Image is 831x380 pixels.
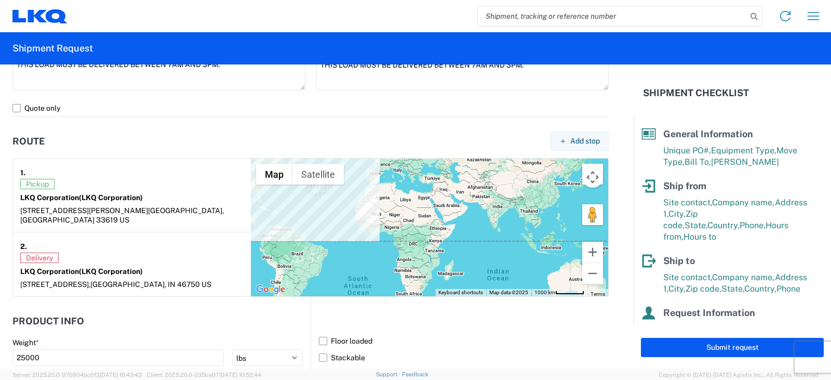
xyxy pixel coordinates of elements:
[668,284,686,294] span: City,
[707,220,740,230] span: Country,
[663,128,753,139] span: General Information
[319,349,609,366] label: Stackable
[12,136,45,147] h2: Route
[663,324,688,334] span: Name,
[582,167,603,188] button: Map camera controls
[663,146,711,155] span: Unique PO#,
[683,232,716,242] span: Hours to
[219,372,261,378] span: [DATE] 10:52:44
[256,164,292,185] button: Show street map
[663,272,712,282] span: Site contact,
[12,42,93,55] h2: Shipment Request
[712,324,738,334] span: Phone,
[570,136,600,146] span: Add stop
[711,157,779,167] span: [PERSON_NAME]
[659,370,819,379] span: Copyright © [DATE]-[DATE] Agistix Inc., All Rights Reserved
[582,204,603,225] button: Drag Pegman onto the map to open Street View
[531,289,587,296] button: Map Scale: 1000 km per 52 pixels
[12,100,609,116] label: Quote only
[20,179,55,189] span: Pickup
[376,371,402,377] a: Support
[319,333,609,349] label: Floor loaded
[20,206,224,224] span: [GEOGRAPHIC_DATA], [GEOGRAPHIC_DATA] 33619 US
[712,198,775,207] span: Company name,
[292,164,344,185] button: Show satellite imagery
[712,272,775,282] span: Company name,
[643,87,749,99] h2: Shipment Checklist
[688,324,712,334] span: Email,
[100,372,142,378] span: [DATE] 10:43:43
[534,290,555,295] span: 1000 km
[685,157,711,167] span: Bill To,
[12,338,39,347] label: Weight
[90,280,211,289] span: [GEOGRAPHIC_DATA], IN 46750 US
[776,284,800,294] span: Phone
[20,253,59,263] span: Delivery
[686,284,721,294] span: Zip code,
[20,206,148,215] span: [STREET_ADDRESS][PERSON_NAME]
[551,132,609,151] button: Add stop
[253,283,288,296] a: Open this area in Google Maps (opens a new window)
[79,193,143,202] span: (LKQ Corporation)
[663,255,695,266] span: Ship to
[685,220,707,230] span: State,
[146,372,261,378] span: Client: 2025.20.0-035ba07
[12,316,84,326] h2: Product Info
[253,283,288,296] img: Google
[20,240,27,253] strong: 2.
[663,180,706,191] span: Ship from
[582,263,603,284] button: Zoom out
[744,284,776,294] span: Country,
[711,146,776,155] span: Equipment Type,
[591,291,605,297] a: Terms
[582,164,603,185] button: Toggle fullscreen view
[740,220,766,230] span: Phone,
[20,280,90,289] span: [STREET_ADDRESS],
[20,267,143,276] strong: LKQ Corporation
[12,372,142,378] span: Server: 2025.20.0-970904bc0f3
[663,307,755,318] span: Request Information
[721,284,744,294] span: State,
[582,242,603,263] button: Zoom in
[478,6,747,26] input: Shipment, tracking or reference number
[20,166,25,179] strong: 1.
[489,290,528,295] span: Map data ©2025
[20,193,143,202] strong: LKQ Corporation
[668,209,686,219] span: City,
[641,338,824,357] button: Submit request
[663,198,712,207] span: Site contact,
[402,371,428,377] a: Feedback
[79,267,143,276] span: (LKQ Corporation)
[438,289,483,296] button: Keyboard shortcuts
